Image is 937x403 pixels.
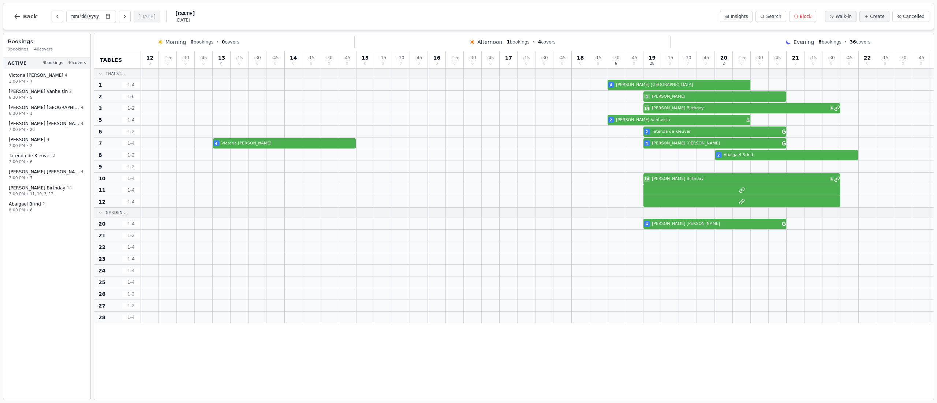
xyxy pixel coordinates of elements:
span: • [533,39,535,45]
span: 1 - 4 [122,279,140,285]
button: Insights [720,11,753,22]
span: 0 [920,62,922,65]
span: 2 [610,117,612,123]
span: Thai St... [106,71,125,76]
span: Block [800,14,811,19]
span: 1 - 2 [122,129,140,135]
span: • [26,175,29,181]
span: 6 [30,159,32,165]
span: 4 [646,141,648,146]
span: 20 [98,220,105,227]
span: Victoria [PERSON_NAME] [221,140,356,147]
span: 40 covers [68,60,86,66]
span: • [26,191,29,197]
span: 6 [98,128,102,135]
span: 7:00 PM [9,159,25,165]
span: Search [766,14,781,19]
span: [DATE] [175,17,195,23]
span: [PERSON_NAME] [PERSON_NAME] [652,140,780,147]
span: : 45 [415,56,422,60]
span: [PERSON_NAME] [PERSON_NAME] [9,169,79,175]
span: 1 - 6 [122,94,140,99]
span: 1 - 2 [122,303,140,309]
span: 0 [830,62,832,65]
span: 9 bookings [8,46,29,53]
span: 0 [669,62,671,65]
span: • [844,39,847,45]
span: Garden ... [106,210,128,215]
span: 4 [81,105,83,111]
span: : 45 [343,56,350,60]
span: 1 - 4 [122,199,140,205]
span: 0 [328,62,330,65]
span: 0 [256,62,258,65]
svg: Google booking [782,129,786,134]
span: 0 [489,62,492,65]
span: 17 [505,55,512,60]
span: 26 [98,290,105,298]
span: : 15 [164,56,171,60]
span: 1 - 4 [122,187,140,193]
span: : 30 [254,56,261,60]
span: 9 bookings [42,60,63,66]
span: 4 [830,177,833,181]
span: 7:00 PM [9,127,25,133]
span: 4 [47,137,49,143]
button: Back [8,8,43,25]
span: 1 - 4 [122,176,140,181]
button: Walk-in [825,11,856,22]
span: 0 [543,62,545,65]
span: 0 [292,62,294,65]
span: 40 covers [34,46,53,53]
span: 0 [597,62,599,65]
span: 1 - 2 [122,105,140,111]
span: 1 [30,111,32,116]
button: Cancelled [892,11,929,22]
span: 22 [864,55,871,60]
span: 2 [53,153,55,159]
span: 2 [98,93,102,100]
span: 11, 10, 3, 12 [30,191,53,197]
span: : 15 [666,56,673,60]
span: 1 - 4 [122,315,140,320]
button: [PERSON_NAME] [GEOGRAPHIC_DATA]46:30 PM•1 [5,102,89,119]
span: 5 [98,116,102,124]
button: Previous day [52,11,63,22]
span: 0 [167,62,169,65]
span: Afternoon [477,38,502,46]
span: [PERSON_NAME] [PERSON_NAME] [652,221,780,227]
button: Create [859,11,889,22]
span: [PERSON_NAME] [GEOGRAPHIC_DATA] [9,105,79,110]
span: : 30 [182,56,189,60]
span: 1 - 4 [122,221,140,227]
span: 0 [758,62,761,65]
span: 22 [98,244,105,251]
span: 0 [902,62,904,65]
span: 1 - 4 [122,256,140,262]
span: 0 [364,62,366,65]
span: 0 [453,62,456,65]
span: 4 [215,141,218,146]
span: Tatenda de Kleuver [652,129,780,135]
span: covers [538,39,556,45]
span: bookings [507,39,529,45]
span: : 30 [325,56,332,60]
span: 4 [65,72,67,79]
span: : 15 [451,56,458,60]
span: : 15 [523,56,530,60]
span: 0 [202,62,205,65]
span: 2 [717,152,720,158]
span: Abaigael Brind [724,152,858,158]
span: 28 [98,314,105,321]
span: 0 [561,62,563,65]
button: Next day [119,11,131,22]
span: : 45 [630,56,637,60]
span: 27 [98,302,105,309]
span: • [216,39,219,45]
span: Evening [794,38,814,46]
span: 14 [290,55,297,60]
span: Abaigael Brind [9,201,41,207]
span: 4 [220,62,223,65]
span: 1 [507,39,509,45]
span: [PERSON_NAME] Birthday [652,105,828,112]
